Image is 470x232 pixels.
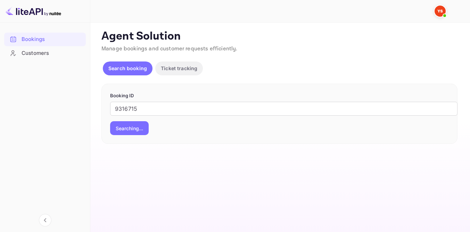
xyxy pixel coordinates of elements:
[110,121,149,135] button: Searching...
[4,33,86,45] a: Bookings
[435,6,446,17] img: Yandex Support
[4,47,86,60] div: Customers
[161,65,197,72] p: Ticket tracking
[6,6,61,17] img: LiteAPI logo
[22,35,82,43] div: Bookings
[4,33,86,46] div: Bookings
[110,102,457,116] input: Enter Booking ID (e.g., 63782194)
[4,47,86,59] a: Customers
[110,92,449,99] p: Booking ID
[101,30,457,43] p: Agent Solution
[39,214,51,226] button: Collapse navigation
[108,65,147,72] p: Search booking
[22,49,82,57] div: Customers
[101,45,238,52] span: Manage bookings and customer requests efficiently.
